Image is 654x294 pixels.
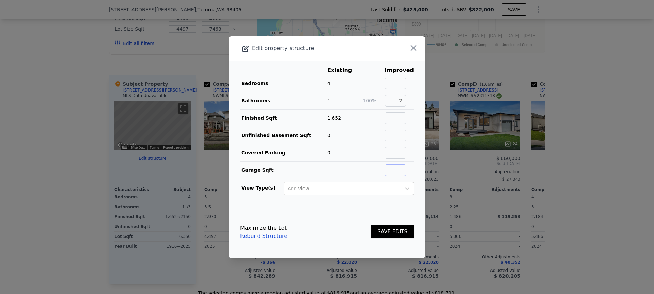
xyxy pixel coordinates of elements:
[240,161,327,179] td: Garage Sqft
[240,92,327,109] td: Bathrooms
[327,66,362,75] th: Existing
[327,133,330,138] span: 0
[240,144,327,161] td: Covered Parking
[384,66,414,75] th: Improved
[240,224,287,232] div: Maximize the Lot
[327,98,330,103] span: 1
[240,127,327,144] td: Unfinished Basement Sqft
[240,109,327,127] td: Finished Sqft
[240,179,283,195] td: View Type(s)
[363,98,376,103] span: 100%
[240,232,287,240] a: Rebuild Structure
[371,225,414,239] button: SAVE EDITS
[327,115,341,121] span: 1,652
[240,75,327,92] td: Bedrooms
[327,150,330,156] span: 0
[327,81,330,86] span: 4
[229,44,386,53] div: Edit property structure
